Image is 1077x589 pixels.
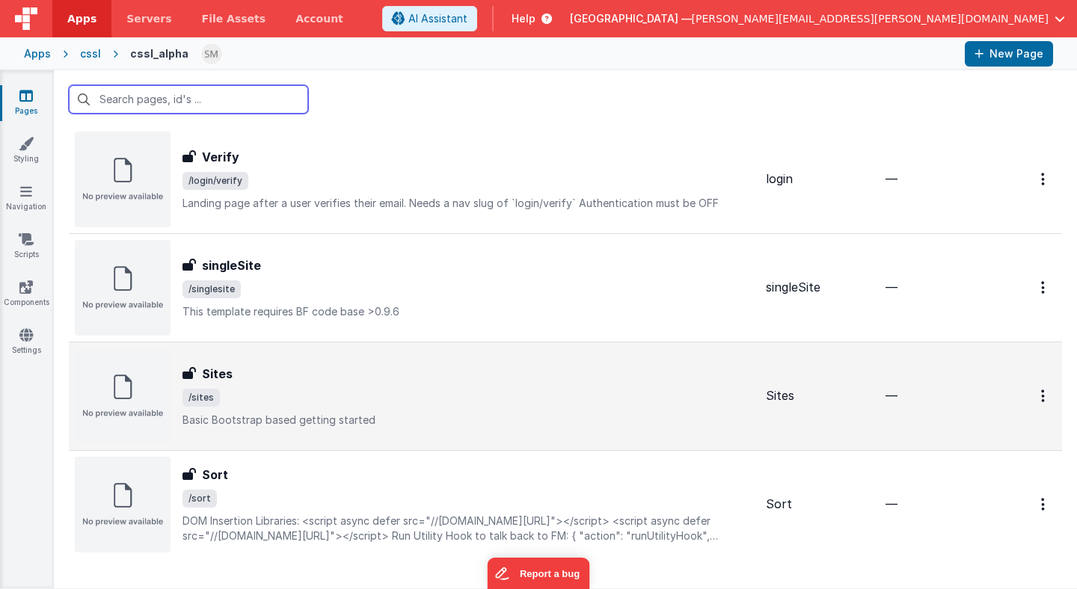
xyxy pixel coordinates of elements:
[80,46,101,61] div: cssl
[766,496,874,513] div: Sort
[182,196,754,211] p: Landing page after a user verifies their email. Needs a nav slug of `login/verify` Authentication...
[201,43,222,64] img: e9616e60dfe10b317d64a5e98ec8e357
[182,304,754,319] p: This template requires BF code base >0.9.6
[488,558,590,589] iframe: Marker.io feedback button
[202,148,239,166] h3: Verify
[202,11,266,26] span: File Assets
[570,11,692,26] span: [GEOGRAPHIC_DATA] —
[182,389,220,407] span: /sites
[69,573,1040,589] p: 12 pages
[692,11,1049,26] span: [PERSON_NAME][EMAIL_ADDRESS][PERSON_NAME][DOMAIN_NAME]
[182,172,248,190] span: /login/verify
[69,85,308,114] input: Search pages, id's ...
[202,466,228,484] h3: Sort
[1032,380,1056,411] button: Options
[202,365,233,383] h3: Sites
[965,41,1053,67] button: New Page
[182,514,754,543] p: DOM Insertion Libraries: <script async defer src="//[DOMAIN_NAME][URL]"></script> <script async d...
[886,496,897,511] span: —
[512,11,536,26] span: Help
[766,387,874,404] div: Sites
[130,46,188,61] div: cssl_alpha
[886,280,897,294] span: —
[182,490,217,508] span: /sort
[570,11,1065,26] button: [GEOGRAPHIC_DATA] — [PERSON_NAME][EMAIL_ADDRESS][PERSON_NAME][DOMAIN_NAME]
[382,6,477,31] button: AI Assistant
[408,11,467,26] span: AI Assistant
[1032,489,1056,519] button: Options
[766,170,874,188] div: login
[766,279,874,296] div: singleSite
[1032,164,1056,194] button: Options
[24,46,51,61] div: Apps
[886,388,897,403] span: —
[886,171,897,186] span: —
[182,280,241,298] span: /singlesite
[67,11,96,26] span: Apps
[182,413,754,428] p: Basic Bootstrap based getting started
[126,11,171,26] span: Servers
[1032,272,1056,303] button: Options
[202,256,261,274] h3: singleSite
